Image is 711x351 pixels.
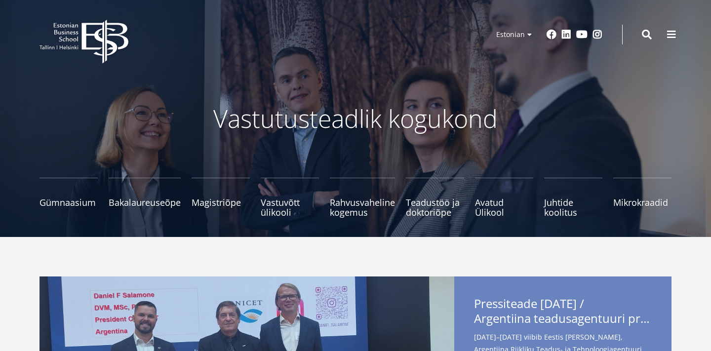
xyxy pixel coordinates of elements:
[613,197,671,207] span: Mikrokraadid
[109,197,181,207] span: Bakalaureuseõpe
[474,296,652,329] span: Pressiteade [DATE] /
[561,30,571,39] a: Linkedin
[330,178,395,217] a: Rahvusvaheline kogemus
[475,197,533,217] span: Avatud Ülikool
[261,178,319,217] a: Vastuvõtt ülikooli
[39,178,98,217] a: Gümnaasium
[475,178,533,217] a: Avatud Ülikool
[406,197,464,217] span: Teadustöö ja doktoriõpe
[613,178,671,217] a: Mikrokraadid
[576,30,588,39] a: Youtube
[39,197,98,207] span: Gümnaasium
[544,197,602,217] span: Juhtide koolitus
[192,197,250,207] span: Magistriõpe
[406,178,464,217] a: Teadustöö ja doktoriõpe
[330,197,395,217] span: Rahvusvaheline kogemus
[474,311,652,326] span: Argentiina teadusagentuuri president [PERSON_NAME] külastab Eestit
[94,104,617,133] p: Vastutusteadlik kogukond
[109,178,181,217] a: Bakalaureuseõpe
[192,178,250,217] a: Magistriõpe
[547,30,556,39] a: Facebook
[544,178,602,217] a: Juhtide koolitus
[261,197,319,217] span: Vastuvõtt ülikooli
[592,30,602,39] a: Instagram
